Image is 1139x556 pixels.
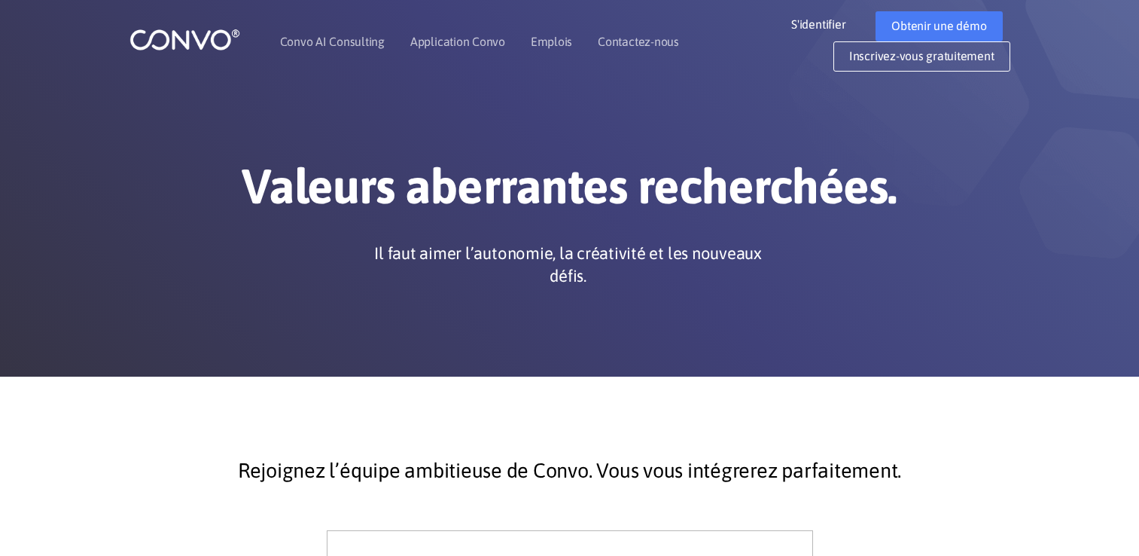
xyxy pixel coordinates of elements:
a: Obtenir une démo [876,11,1002,41]
img: logo_1.png [129,28,240,51]
a: Convo AI Consulting [280,35,385,47]
a: S'identifier [791,11,868,35]
a: Application Convo [410,35,505,47]
a: Inscrivez-vous gratuitement [833,41,1010,72]
a: Emplois [531,35,572,47]
p: Il faut aimer l’autonomie, la créativité et les nouveaux défis. [365,242,772,287]
h1: Valeurs aberrantes recherchées. [152,157,988,227]
a: Contactez-nous [598,35,679,47]
p: Rejoignez l’équipe ambitieuse de Convo. Vous vous intégrerez parfaitement. [163,452,976,490]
